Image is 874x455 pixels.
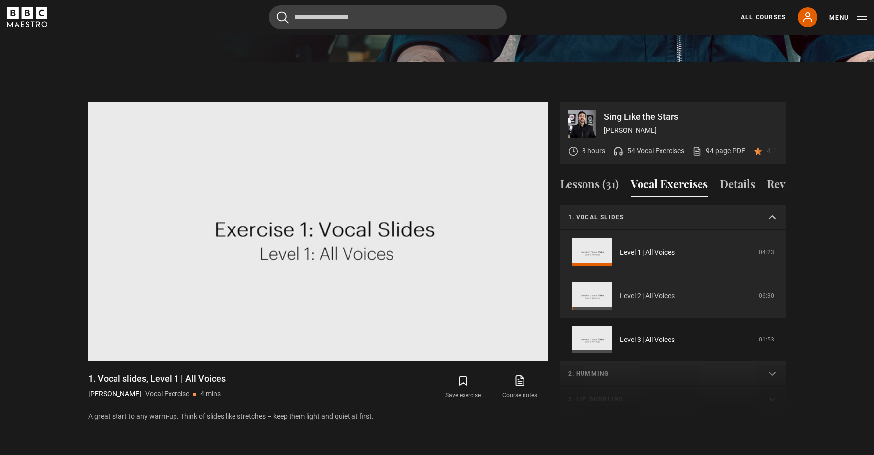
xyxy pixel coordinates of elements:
[491,373,548,401] a: Course notes
[277,11,289,24] button: Submit the search query
[88,102,548,361] video-js: Video Player
[620,291,675,301] a: Level 2 | All Voices
[568,213,755,222] p: 1. Vocal slides
[829,13,867,23] button: Toggle navigation
[88,373,226,385] h1: 1. Vocal slides, Level 1 | All Voices
[269,5,507,29] input: Search
[741,13,786,22] a: All Courses
[627,146,684,156] p: 54 Vocal Exercises
[200,389,221,399] p: 4 mins
[767,176,829,197] button: Reviews (60)
[435,373,491,401] button: Save exercise
[145,389,189,399] p: Vocal Exercise
[720,176,755,197] button: Details
[692,146,745,156] a: 94 page PDF
[88,411,548,422] p: A great start to any warm-up. Think of slides like stretches – keep them light and quiet at first.
[620,247,675,258] a: Level 1 | All Voices
[631,176,708,197] button: Vocal Exercises
[620,335,675,345] a: Level 3 | All Voices
[604,125,778,136] p: [PERSON_NAME]
[88,389,141,399] p: [PERSON_NAME]
[604,113,778,121] p: Sing Like the Stars
[582,146,605,156] p: 8 hours
[7,7,47,27] svg: BBC Maestro
[560,176,619,197] button: Lessons (31)
[560,205,786,230] summary: 1. Vocal slides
